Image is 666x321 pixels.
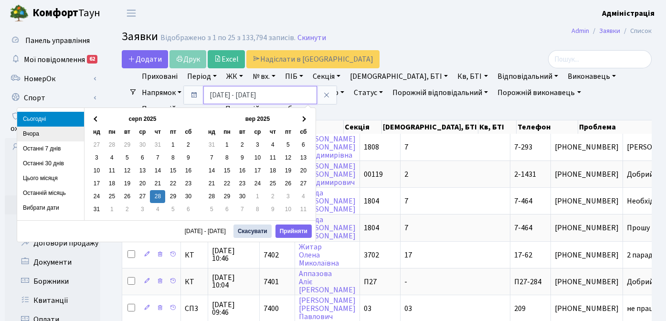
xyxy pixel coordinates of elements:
[5,138,100,157] a: Клієнти
[555,171,619,178] span: [PHONE_NUMBER]
[180,139,196,151] td: 2
[234,139,250,151] td: 2
[150,177,165,190] td: 21
[204,177,219,190] td: 21
[620,26,652,36] li: Список
[89,164,104,177] td: 10
[454,68,491,85] a: Кв, БТІ
[297,33,326,43] a: Скинути
[119,190,135,203] td: 26
[138,68,181,85] a: Приховані
[344,120,382,134] th: Секція
[219,113,296,126] th: вер 2025
[17,186,84,201] li: Останній місяць
[555,251,619,259] span: [PHONE_NUMBER]
[555,197,619,205] span: [PHONE_NUMBER]
[212,301,255,316] span: [DATE] 09:46
[382,120,478,134] th: [DEMOGRAPHIC_DATA], БТІ
[514,277,541,287] span: П27-284
[219,151,234,164] td: 8
[557,21,666,41] nav: breadcrumb
[135,126,150,139] th: ср
[234,164,250,177] td: 16
[135,151,150,164] td: 6
[300,85,348,101] a: Коментар
[364,277,377,287] span: П27
[165,203,180,216] td: 5
[5,31,100,50] a: Панель управління
[5,234,100,253] a: Договори продажу
[514,142,532,152] span: 7-293
[119,139,135,151] td: 29
[104,113,180,126] th: серп 2025
[204,139,219,151] td: 31
[17,201,84,215] li: Вибрати дати
[296,126,311,139] th: сб
[5,50,100,69] a: Мої повідомлення62
[404,277,407,287] span: -
[275,225,312,238] button: Прийняти
[180,126,196,139] th: сб
[17,141,84,156] li: Останні 7 днів
[219,126,234,139] th: пн
[250,164,265,177] td: 17
[204,164,219,177] td: 14
[11,157,100,176] a: Лічильники
[128,54,162,64] span: Додати
[364,250,379,260] span: 3702
[89,203,104,216] td: 31
[122,50,168,68] a: Додати
[185,278,204,286] span: КТ
[571,26,589,36] a: Admin
[5,291,100,310] a: Квитанції
[138,101,220,117] a: Порожній напрямок
[222,68,247,85] a: ЖК
[280,203,296,216] td: 10
[165,139,180,151] td: 1
[265,139,280,151] td: 4
[89,151,104,164] td: 3
[250,126,265,139] th: ср
[364,142,379,152] span: 1808
[104,190,119,203] td: 25
[564,68,620,85] a: Виконавець
[250,151,265,164] td: 10
[219,190,234,203] td: 29
[138,85,185,101] a: Напрямок
[281,68,307,85] a: ПІБ
[87,55,97,64] div: 62
[104,177,119,190] td: 18
[296,139,311,151] td: 6
[578,120,659,134] th: Проблема
[185,251,204,259] span: КТ
[150,139,165,151] td: 31
[555,143,619,151] span: [PHONE_NUMBER]
[296,151,311,164] td: 13
[548,50,652,68] input: Пошук...
[517,120,578,134] th: Телефон
[265,190,280,203] td: 2
[150,164,165,177] td: 14
[119,151,135,164] td: 5
[24,54,85,65] span: Мої повідомлення
[5,195,100,214] a: Заявки до КК
[234,151,250,164] td: 9
[104,126,119,139] th: пн
[299,134,356,160] a: [PERSON_NAME][PERSON_NAME]Володимирівна
[180,164,196,177] td: 16
[89,177,104,190] td: 17
[250,203,265,216] td: 8
[219,203,234,216] td: 6
[404,223,408,233] span: 7
[208,50,245,68] a: Excel
[212,247,255,262] span: [DATE] 10:46
[478,120,517,134] th: Кв, БТІ
[364,169,383,180] span: 00119
[404,303,412,314] span: 03
[150,126,165,139] th: чт
[599,26,620,36] a: Заявки
[204,126,219,139] th: нд
[104,164,119,177] td: 11
[104,203,119,216] td: 1
[265,177,280,190] td: 25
